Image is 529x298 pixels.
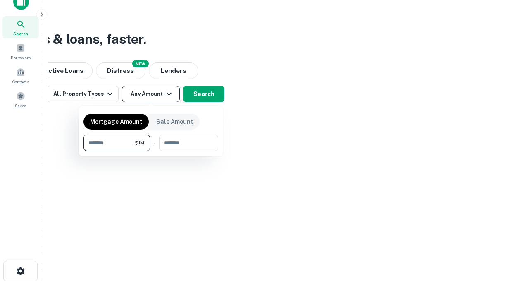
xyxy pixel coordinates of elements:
p: Sale Amount [156,117,193,126]
iframe: Chat Widget [488,232,529,272]
div: - [153,135,156,151]
span: $1M [135,139,144,147]
p: Mortgage Amount [90,117,142,126]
